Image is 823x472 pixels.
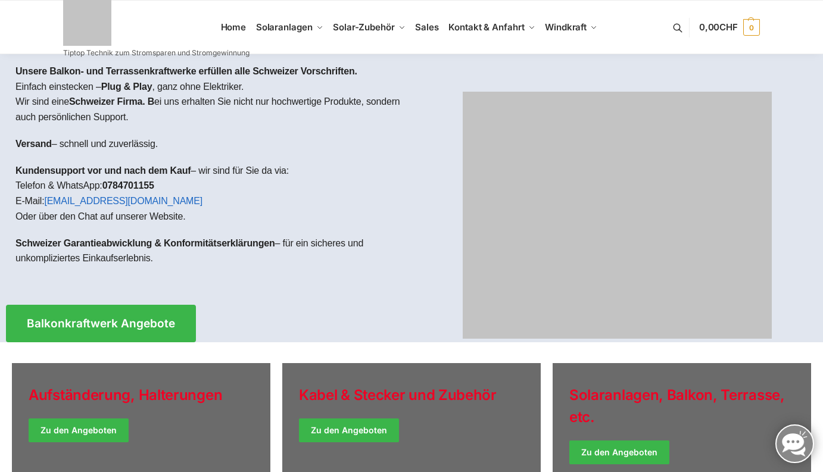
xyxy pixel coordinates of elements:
[15,238,275,248] strong: Schweizer Garantieabwicklung & Konformitätserklärungen
[743,19,760,36] span: 0
[699,10,760,45] a: 0,00CHF 0
[15,66,357,76] strong: Unsere Balkon- und Terrassenkraftwerke erfüllen alle Schweizer Vorschriften.
[15,165,191,176] strong: Kundensupport vor und nach dem Kauf
[410,1,444,54] a: Sales
[540,1,603,54] a: Windkraft
[15,136,402,152] p: – schnell und zuverlässig.
[415,21,439,33] span: Sales
[63,49,250,57] p: Tiptop Technik zum Stromsparen und Stromgewinnung
[463,92,772,339] img: Home 1
[333,21,395,33] span: Solar-Zubehör
[44,196,202,206] a: [EMAIL_ADDRESS][DOMAIN_NAME]
[699,21,738,33] span: 0,00
[256,21,313,33] span: Solaranlagen
[545,21,587,33] span: Windkraft
[448,21,524,33] span: Kontakt & Anfahrt
[102,180,154,190] strong: 0784701155
[15,94,402,124] p: Wir sind eine ei uns erhalten Sie nicht nur hochwertige Produkte, sondern auch persönlichen Support.
[101,82,152,92] strong: Plug & Play
[251,1,328,54] a: Solaranlagen
[69,96,154,107] strong: Schweizer Firma. B
[27,318,175,329] span: Balkonkraftwerk Angebote
[15,139,52,149] strong: Versand
[15,236,402,266] p: – für ein sicheres und unkompliziertes Einkaufserlebnis.
[6,305,196,342] a: Balkonkraftwerk Angebote
[444,1,540,54] a: Kontakt & Anfahrt
[15,163,402,224] p: – wir sind für Sie da via: Telefon & WhatsApp: E-Mail: Oder über den Chat auf unserer Website.
[328,1,410,54] a: Solar-Zubehör
[719,21,738,33] span: CHF
[6,54,411,287] div: Einfach einstecken – , ganz ohne Elektriker.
